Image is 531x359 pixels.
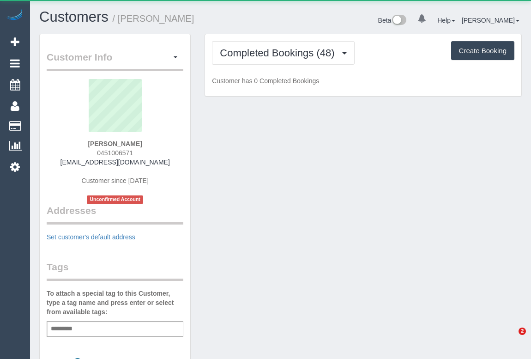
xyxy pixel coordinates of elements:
img: New interface [391,15,406,27]
a: Set customer's default address [47,233,135,241]
small: / [PERSON_NAME] [113,13,194,24]
img: Automaid Logo [6,9,24,22]
legend: Customer Info [47,50,183,71]
strong: [PERSON_NAME] [88,140,142,147]
a: Help [437,17,455,24]
a: Customers [39,9,109,25]
span: 0451006571 [97,149,133,157]
iframe: Intercom live chat [500,328,522,350]
a: Beta [378,17,407,24]
button: Create Booking [451,41,514,61]
button: Completed Bookings (48) [212,41,354,65]
span: Completed Bookings (48) [220,47,339,59]
span: 2 [519,328,526,335]
span: Customer since [DATE] [82,177,149,184]
a: [EMAIL_ADDRESS][DOMAIN_NAME] [60,158,170,166]
a: [PERSON_NAME] [462,17,519,24]
p: Customer has 0 Completed Bookings [212,76,514,85]
legend: Tags [47,260,183,281]
span: Unconfirmed Account [87,195,143,203]
label: To attach a special tag to this Customer, type a tag name and press enter or select from availabl... [47,289,183,316]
